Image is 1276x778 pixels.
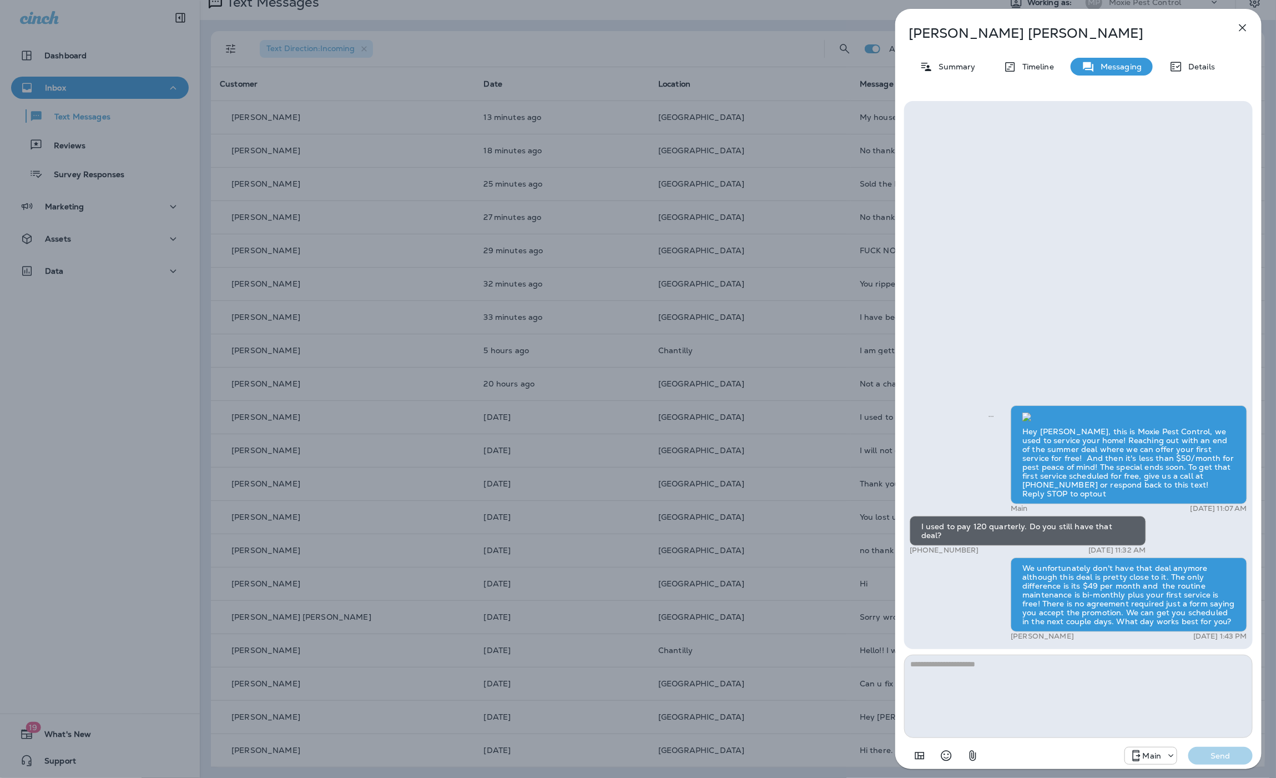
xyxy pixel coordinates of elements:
p: [DATE] 11:32 AM [1088,546,1146,555]
span: Sent [988,410,994,420]
p: Details [1183,62,1215,71]
div: I used to pay 120 quarterly. Do you still have that deal? [910,516,1146,546]
p: [DATE] 1:43 PM [1193,632,1247,641]
p: Main [1143,751,1162,760]
p: Summary [933,62,976,71]
div: +1 (817) 482-3792 [1125,749,1177,762]
p: [PERSON_NAME] [1011,632,1074,641]
p: Messaging [1095,62,1142,71]
div: Hey [PERSON_NAME], this is Moxie Pest Control, we used to service your home! Reaching out with an... [1011,405,1247,504]
button: Add in a premade template [909,745,931,767]
p: [PERSON_NAME] [PERSON_NAME] [909,26,1212,41]
p: Main [1011,504,1028,513]
button: Select an emoji [935,745,957,767]
p: Timeline [1017,62,1054,71]
div: We unfortunately don't have that deal anymore although this deal is pretty close to it. The only ... [1011,558,1247,632]
img: twilio-download [1022,413,1031,421]
p: [DATE] 11:07 AM [1191,504,1247,513]
p: [PHONE_NUMBER] [910,546,979,555]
